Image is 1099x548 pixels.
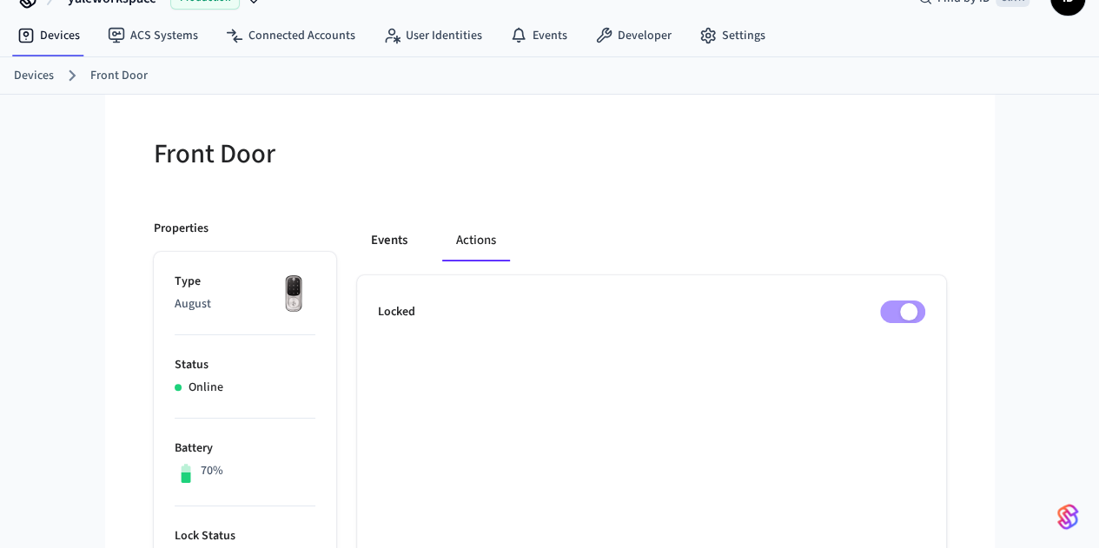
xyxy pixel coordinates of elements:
a: Settings [685,20,779,51]
p: August [175,295,315,314]
p: Locked [378,303,415,321]
a: Devices [14,67,54,85]
p: Online [189,379,223,397]
h5: Front Door [154,136,540,172]
p: Properties [154,220,209,238]
button: Actions [442,220,510,261]
img: Yale Assure Touchscreen Wifi Smart Lock, Satin Nickel, Front [272,273,315,316]
p: Type [175,273,315,291]
a: User Identities [369,20,496,51]
a: Connected Accounts [212,20,369,51]
p: Battery [175,439,315,458]
a: Devices [3,20,94,51]
a: Front Door [90,67,148,85]
p: Status [175,356,315,374]
p: 70% [201,462,223,480]
p: Lock Status [175,527,315,545]
a: ACS Systems [94,20,212,51]
img: SeamLogoGradient.69752ec5.svg [1057,503,1078,531]
div: ant example [357,220,946,261]
a: Events [496,20,581,51]
button: Events [357,220,421,261]
a: Developer [581,20,685,51]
